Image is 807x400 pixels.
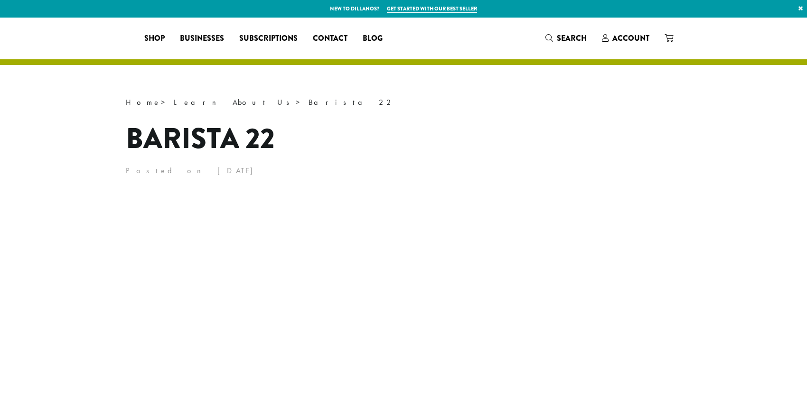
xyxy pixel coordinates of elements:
a: Search [538,30,594,46]
a: Learn About Us [174,97,296,107]
span: Contact [313,33,347,45]
a: Get started with our best seller [387,5,477,13]
span: Blog [363,33,383,45]
span: > > [126,97,394,107]
span: Businesses [180,33,224,45]
span: Barista 22 [309,97,394,107]
h1: Barista 22 [126,117,681,160]
a: Shop [137,31,172,46]
span: Search [557,33,587,44]
p: Posted on [DATE] [126,164,681,178]
span: Shop [144,33,165,45]
span: Subscriptions [239,33,298,45]
span: Account [612,33,649,44]
a: Home [126,97,161,107]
